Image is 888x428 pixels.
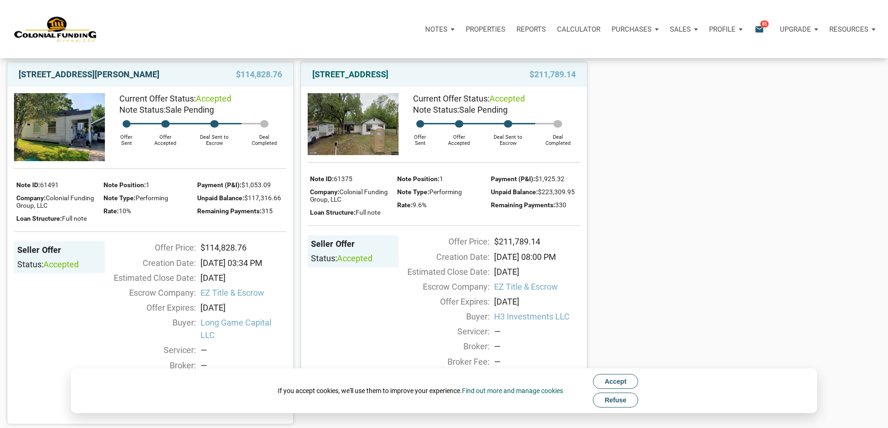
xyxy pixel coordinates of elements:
[119,94,196,103] span: Current Offer Status:
[670,25,691,34] p: Sales
[100,257,196,269] div: Creation Date:
[136,194,168,202] span: Performing
[197,194,244,202] span: Unpaid Balance:
[538,188,575,196] span: $223,309.95
[612,25,652,34] p: Purchases
[511,15,551,43] button: Reports
[100,241,196,254] div: Offer Price:
[308,93,399,155] img: 553486
[197,181,241,189] span: Payment (P&I):
[100,286,196,299] div: Escrow Company:
[196,301,291,314] div: [DATE]
[262,207,273,215] span: 315
[197,207,262,215] span: Remaining Payments:
[494,310,580,323] span: H3 Investments LLC
[420,15,460,43] button: Notes
[780,25,811,34] p: Upgrade
[551,15,606,43] a: Calculator
[103,181,146,189] span: Note Position:
[489,251,585,263] div: [DATE] 08:00 PM
[200,359,287,372] div: —
[16,194,46,202] span: Company:
[200,344,287,356] div: —
[440,175,443,183] span: 1
[774,15,824,43] a: Upgrade
[606,15,664,43] button: Purchases
[394,355,489,368] div: Broker Fee:
[146,181,150,189] span: 1
[196,257,291,269] div: [DATE] 03:34 PM
[310,188,388,203] span: Colonial Funding Group, LLC
[413,94,489,103] span: Current Offer Status:
[491,201,555,209] span: Remaining Payments:
[100,316,196,341] div: Buyer:
[397,188,429,196] span: Note Type:
[16,215,62,222] span: Loan Structure:
[110,128,144,146] div: Offer Sent
[310,188,339,196] span: Company:
[491,175,535,183] span: Payment (P&I):
[337,253,372,263] span: accepted
[824,15,881,43] button: Resources
[481,128,535,146] div: Deal Sent to Escrow
[311,238,395,250] div: Seller Offer
[40,181,59,189] span: 61491
[664,15,703,43] button: Sales
[489,295,585,308] div: [DATE]
[334,175,352,183] span: 61375
[310,209,356,216] span: Loan Structure:
[535,175,564,183] span: $1,925.32
[555,201,566,209] span: 330
[748,15,774,43] button: email85
[196,272,291,284] div: [DATE]
[43,259,79,269] span: accepted
[403,128,437,146] div: Offer Sent
[100,359,196,372] div: Broker:
[459,105,508,115] span: Sale Pending
[491,188,538,196] span: Unpaid Balance:
[100,272,196,284] div: Estimated Close Date:
[200,316,287,341] span: Long Game Capital LLC
[19,69,159,80] a: [STREET_ADDRESS][PERSON_NAME]
[437,128,481,146] div: Offer Accepted
[187,128,241,146] div: Deal Sent to Escrow
[494,357,501,367] span: —
[605,378,626,385] span: Accept
[394,340,489,353] div: Broker:
[460,15,511,43] a: Properties
[394,265,489,278] div: Estimated Close Date:
[119,207,131,215] span: 10%
[278,386,563,395] div: If you accept cookies, we'll use them to improve your experience.
[760,20,769,27] span: 85
[394,280,489,293] div: Escrow Company:
[397,201,413,209] span: Rate:
[200,286,287,299] span: EZ Title & Escrow
[103,194,136,202] span: Note Type:
[17,259,43,269] span: Status:
[466,25,505,34] p: Properties
[394,235,489,248] div: Offer Price:
[100,344,196,356] div: Servicer:
[413,105,459,115] span: Note Status:
[236,69,282,80] span: $114,828.76
[143,128,187,146] div: Offer Accepted
[196,94,231,103] span: accepted
[62,215,87,222] span: Full note
[310,175,334,183] span: Note ID:
[703,15,748,43] button: Profile
[394,325,489,338] div: Servicer:
[489,235,585,248] div: $211,789.14
[394,295,489,308] div: Offer Expires:
[14,93,105,161] img: 574462
[593,374,638,389] button: Accept
[462,387,563,394] a: Find out more and manage cookies
[754,24,765,34] i: email
[605,396,626,404] span: Refuse
[535,128,580,146] div: Deal Completed
[16,194,94,209] span: Colonial Funding Group, LLC
[829,25,868,34] p: Resources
